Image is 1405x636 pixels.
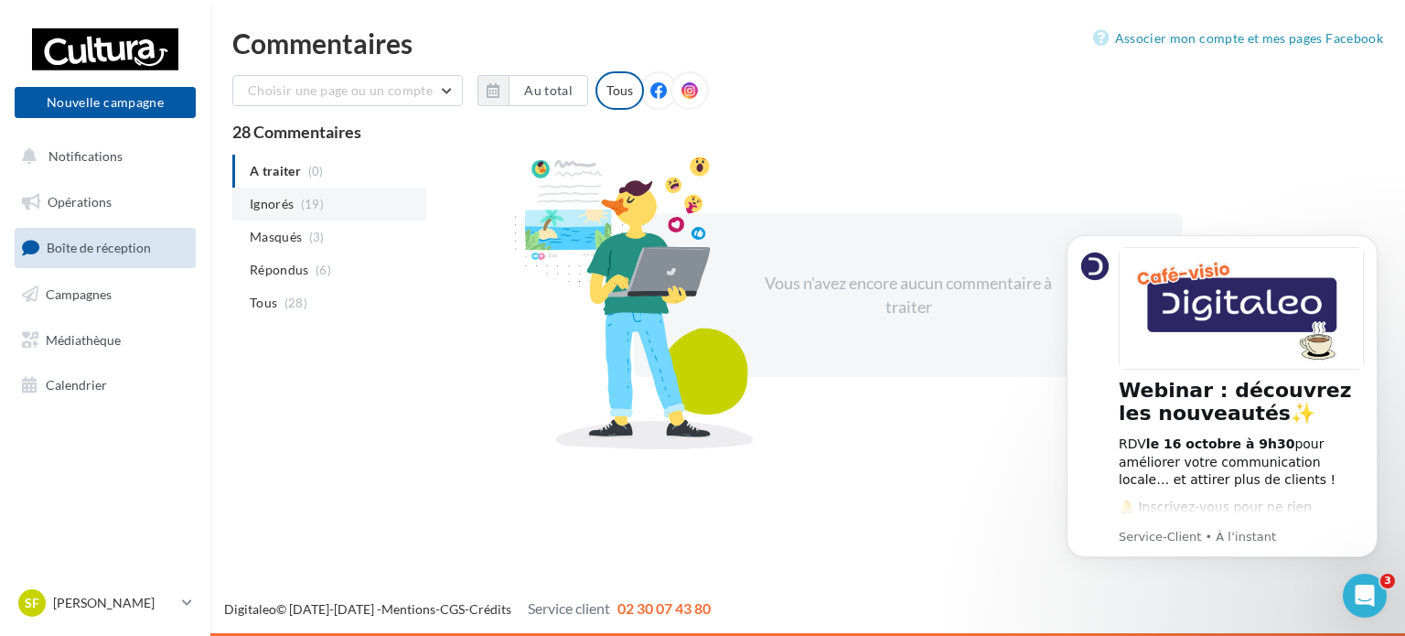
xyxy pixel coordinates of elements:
span: Choisir une page ou un compte [248,82,433,98]
span: (3) [309,230,325,244]
a: Mentions [381,601,435,617]
span: (6) [316,263,331,277]
span: Boîte de réception [47,240,151,255]
a: Crédits [469,601,511,617]
button: Au total [509,75,588,106]
iframe: Intercom live chat [1343,574,1387,618]
span: Notifications [48,148,123,164]
span: Tous [250,294,277,312]
a: Boîte de réception [11,228,199,267]
span: (19) [301,197,324,211]
div: Commentaires [232,29,1383,57]
span: SF [25,594,39,612]
span: © [DATE]-[DATE] - - - [224,601,711,617]
span: Campagnes [46,286,112,302]
button: Au total [477,75,588,106]
button: Nouvelle campagne [15,87,196,118]
span: Calendrier [46,377,107,393]
span: Masqués [250,228,302,246]
span: Ignorés [250,195,294,213]
span: Répondus [250,261,309,279]
a: Opérations [11,183,199,221]
span: Médiathèque [46,331,121,347]
span: (28) [284,296,307,310]
div: 28 Commentaires [232,124,1383,140]
button: Choisir une page ou un compte [232,75,463,106]
a: Associer mon compte et mes pages Facebook [1093,27,1383,49]
a: Médiathèque [11,321,199,360]
div: Vous n'avez encore aucun commentaire à traiter [751,272,1066,318]
a: Digitaleo [224,601,276,617]
div: Tous [595,71,644,110]
p: [PERSON_NAME] [53,594,175,612]
iframe: Intercom notifications message [1039,212,1405,627]
span: Service client [528,599,610,617]
span: 3 [1380,574,1395,588]
span: 02 30 07 43 80 [617,599,711,617]
a: Calendrier [11,366,199,404]
a: SF [PERSON_NAME] [15,586,196,620]
span: Opérations [48,194,112,210]
button: Notifications [11,137,192,176]
a: Campagnes [11,275,199,314]
a: CGS [440,601,465,617]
